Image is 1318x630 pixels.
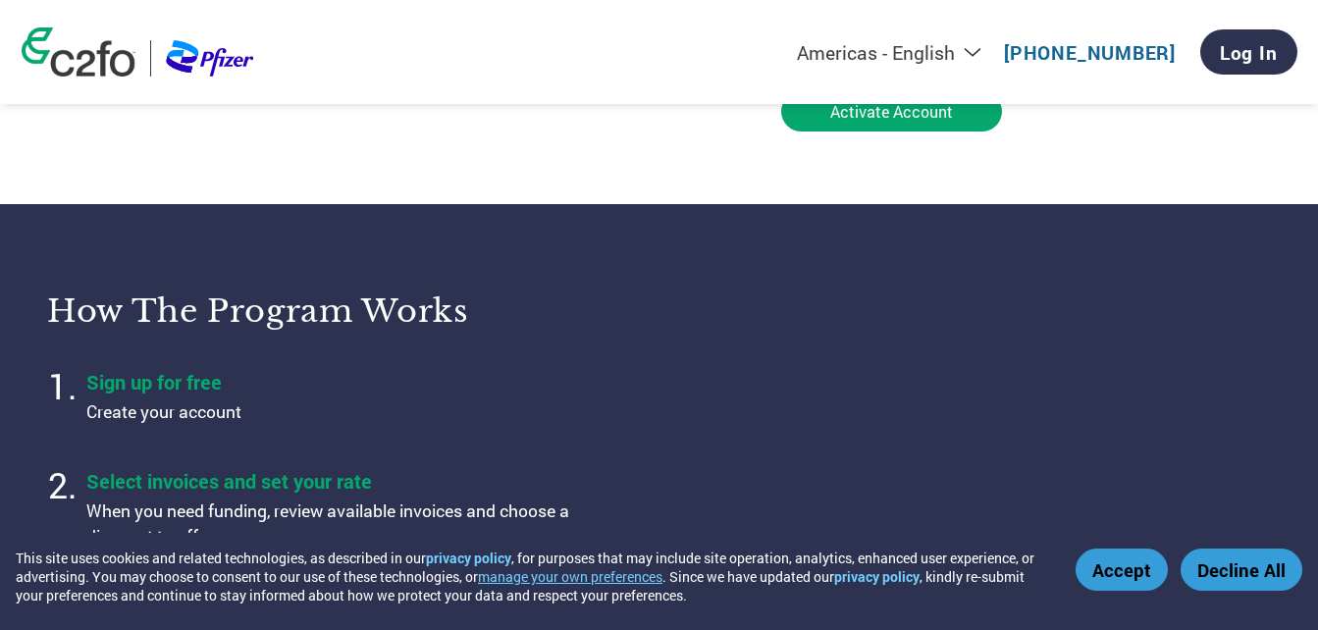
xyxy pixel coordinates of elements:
[22,27,135,77] img: c2fo logo
[834,567,920,586] a: privacy policy
[86,468,577,494] h4: Select invoices and set your rate
[86,369,577,394] h4: Sign up for free
[478,567,662,586] button: manage your own preferences
[1076,549,1168,591] button: Accept
[86,499,577,551] p: When you need funding, review available invoices and choose a discount to offer.
[86,399,577,425] p: Create your account
[1181,549,1302,591] button: Decline All
[426,549,511,567] a: privacy policy
[781,91,1002,131] button: Activate Account
[166,40,254,77] img: Pfizer
[1200,29,1297,75] a: Log In
[47,291,635,331] h3: How the program works
[16,549,1047,604] div: This site uses cookies and related technologies, as described in our , for purposes that may incl...
[1004,40,1176,65] a: [PHONE_NUMBER]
